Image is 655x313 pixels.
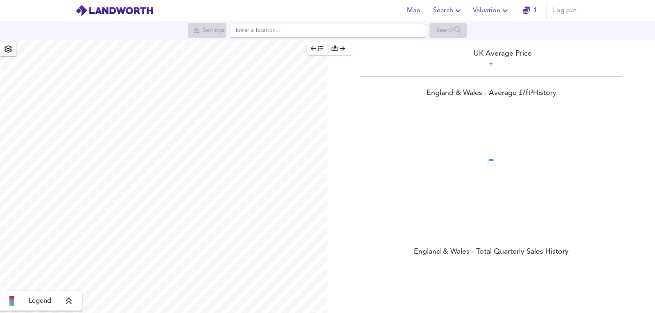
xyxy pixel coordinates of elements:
div: Search for a location first or explore the map [429,23,467,38]
span: Valuation [473,5,510,16]
div: England & Wales - Average £/ ft² History [327,88,655,99]
button: Map [400,2,427,19]
img: logo [75,5,154,17]
span: Legend [29,296,51,306]
div: England & Wales - Total Quarterly Sales History [327,247,655,258]
div: UK Average Price [327,48,655,59]
button: Search [430,2,466,19]
span: Search [433,5,463,16]
div: Search for a location first or explore the map [188,23,226,38]
a: 1 [523,5,537,16]
span: Log out [553,5,576,16]
span: Map [404,5,423,16]
button: Valuation [470,2,513,19]
button: 1 [517,2,543,19]
input: Enter a location... [230,24,426,38]
button: Log out [550,2,580,19]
